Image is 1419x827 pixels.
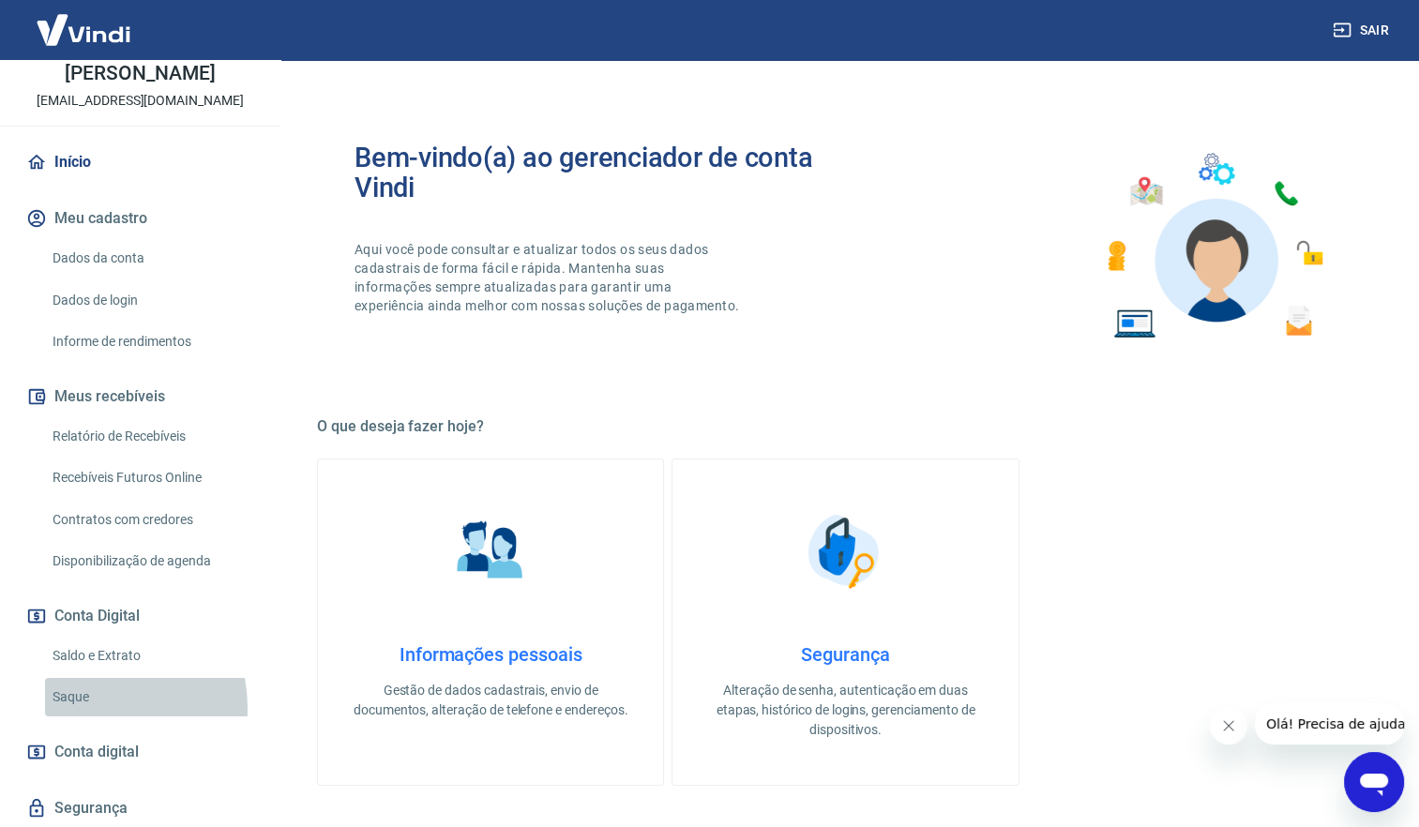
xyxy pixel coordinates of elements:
h4: Informações pessoais [348,643,633,666]
button: Sair [1329,13,1396,48]
a: Saldo e Extrato [45,637,258,675]
h2: Bem-vindo(a) ao gerenciador de conta Vindi [355,143,846,203]
a: Disponibilização de agenda [45,542,258,580]
a: Saque [45,678,258,716]
button: Conta Digital [23,595,258,637]
p: Gestão de dados cadastrais, envio de documentos, alteração de telefone e endereços. [348,681,633,720]
p: Aqui você pode consultar e atualizar todos os seus dados cadastrais de forma fácil e rápida. Mant... [355,240,743,315]
iframe: Fechar mensagem [1210,707,1247,744]
h4: Segurança [702,643,988,666]
img: Imagem de um avatar masculino com diversos icones exemplificando as funcionalidades do gerenciado... [1091,143,1336,350]
p: [PERSON_NAME] [65,64,215,83]
a: Dados da conta [45,239,258,278]
span: Olá! Precisa de ajuda? [11,13,158,28]
img: Vindi [23,1,144,58]
p: Alteração de senha, autenticação em duas etapas, histórico de logins, gerenciamento de dispositivos. [702,681,988,740]
a: Conta digital [23,731,258,773]
img: Informações pessoais [444,504,537,598]
iframe: Botão para abrir a janela de mensagens [1344,752,1404,812]
button: Meus recebíveis [23,376,258,417]
span: Conta digital [54,739,139,765]
h5: O que deseja fazer hoje? [317,417,1374,436]
a: Relatório de Recebíveis [45,417,258,456]
a: SegurançaSegurançaAlteração de senha, autenticação em duas etapas, histórico de logins, gerenciam... [672,459,1019,786]
img: Segurança [798,504,892,598]
a: Dados de login [45,281,258,320]
p: [EMAIL_ADDRESS][DOMAIN_NAME] [37,91,244,111]
a: Recebíveis Futuros Online [45,459,258,497]
button: Meu cadastro [23,198,258,239]
a: Informações pessoaisInformações pessoaisGestão de dados cadastrais, envio de documentos, alteraçã... [317,459,664,786]
a: Início [23,142,258,183]
a: Contratos com credores [45,501,258,539]
iframe: Mensagem da empresa [1255,703,1404,744]
a: Informe de rendimentos [45,323,258,361]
